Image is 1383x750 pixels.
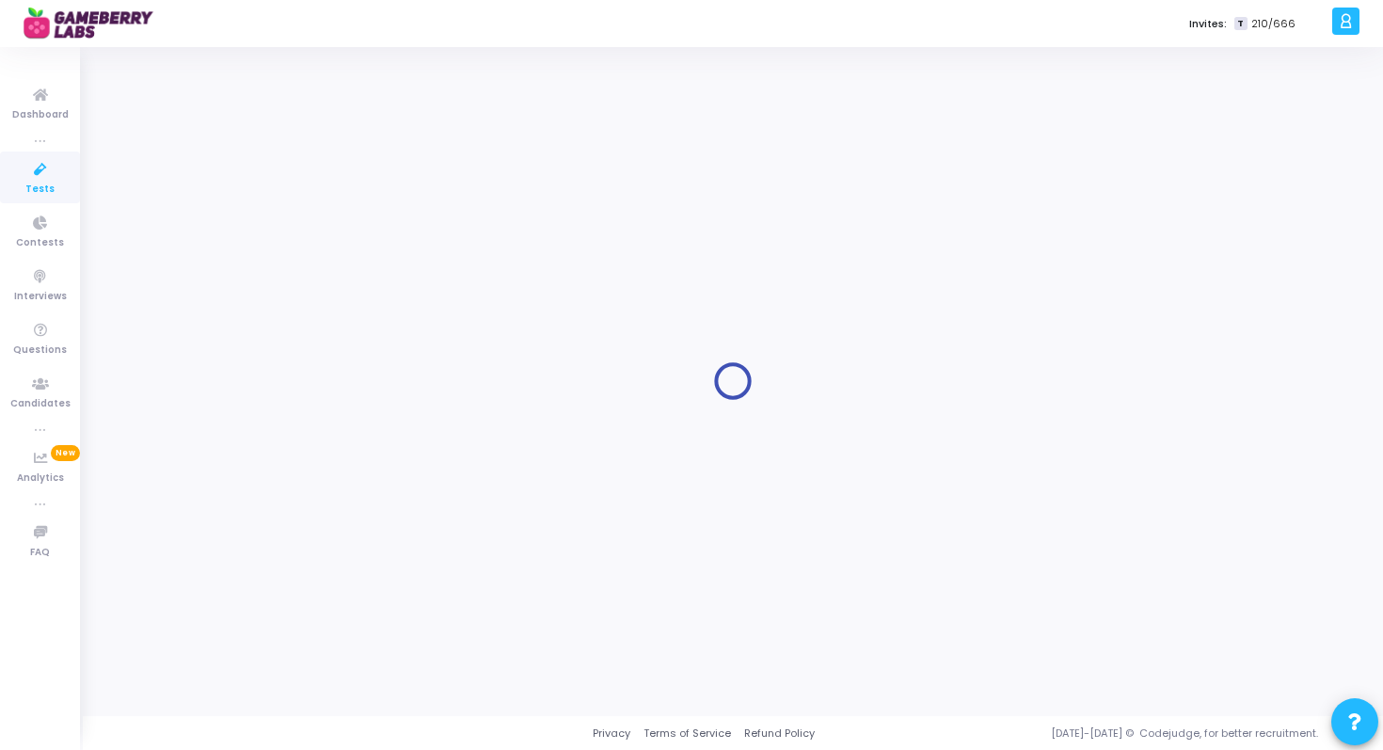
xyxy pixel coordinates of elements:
[1251,16,1296,32] span: 210/666
[1189,16,1227,32] label: Invites:
[13,343,67,359] span: Questions
[14,289,67,305] span: Interviews
[51,445,80,461] span: New
[24,5,165,42] img: logo
[744,726,815,742] a: Refund Policy
[1234,17,1247,31] span: T
[10,396,71,412] span: Candidates
[17,471,64,487] span: Analytics
[30,545,50,561] span: FAQ
[12,107,69,123] span: Dashboard
[16,235,64,251] span: Contests
[644,726,731,742] a: Terms of Service
[815,726,1359,742] div: [DATE]-[DATE] © Codejudge, for better recruitment.
[25,182,55,198] span: Tests
[593,726,630,742] a: Privacy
